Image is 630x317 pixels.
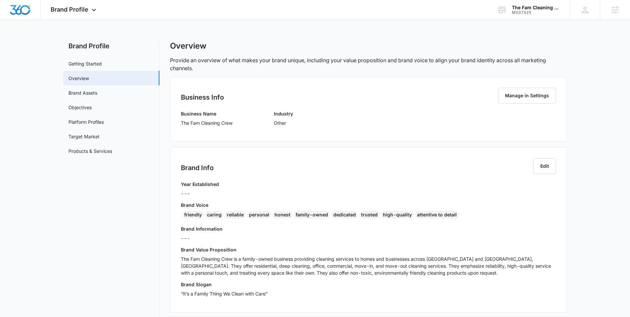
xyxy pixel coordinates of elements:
[274,110,293,117] h3: Industry
[68,104,92,111] a: Objectives
[68,89,97,96] a: Brand Assets
[415,211,459,219] div: attentive to detail
[68,118,104,125] a: Platform Profiles
[205,211,224,219] div: caring
[181,92,224,102] h2: Business Info
[225,211,246,219] div: reliable
[181,281,556,288] h3: Brand Slogan
[512,5,560,10] div: account name
[68,60,102,67] a: Getting Started
[274,119,293,126] p: Other
[512,10,560,15] div: account id
[294,211,330,219] div: family-owned
[181,235,556,242] p: ---
[381,211,414,219] div: high-quality
[181,119,232,126] p: The Fam Cleaning Crew
[170,41,206,51] h1: Overview
[273,211,292,219] div: honest
[51,6,88,13] span: Brand Profile
[63,41,159,51] h2: Brand Profile
[181,110,232,117] h3: Business Name
[181,246,556,253] h3: Brand Value Proposition
[181,202,556,208] h3: Brand Voice
[68,133,100,140] a: Target Market
[68,148,112,155] a: Products & Services
[181,190,219,197] p: ---
[533,158,556,174] button: Edit
[181,163,214,173] h2: Brand Info
[181,255,556,276] p: The Fam Cleaning Crew is a family-owned business providing cleaning services to homes and busines...
[498,88,556,104] button: Manage in Settings
[68,75,89,82] a: Overview
[247,211,271,219] div: personal
[359,211,380,219] div: trusted
[181,181,219,188] h3: Year Established
[182,211,204,219] div: friendly
[181,225,556,232] h3: Brand Information
[181,290,556,297] p: “It’s a Family Thing We Clean with Care”
[170,56,567,72] p: Provide an overview of what makes your brand unique, including your value proposition and brand v...
[331,211,358,219] div: dedicated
